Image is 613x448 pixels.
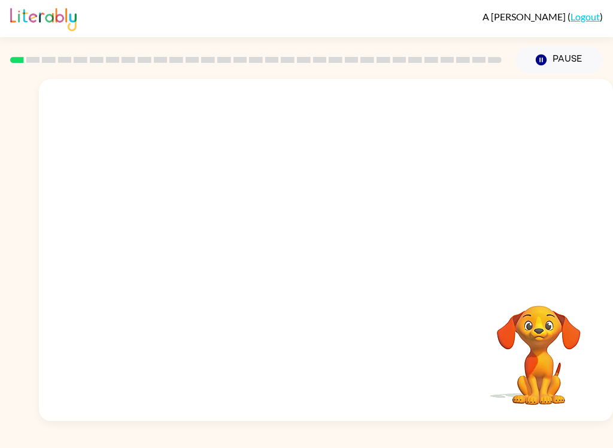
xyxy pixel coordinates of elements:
[570,11,600,22] a: Logout
[516,46,603,74] button: Pause
[482,11,568,22] span: A [PERSON_NAME]
[10,5,77,31] img: Literably
[482,11,603,22] div: ( )
[479,287,599,407] video: Your browser must support playing .mp4 files to use Literably. Please try using another browser.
